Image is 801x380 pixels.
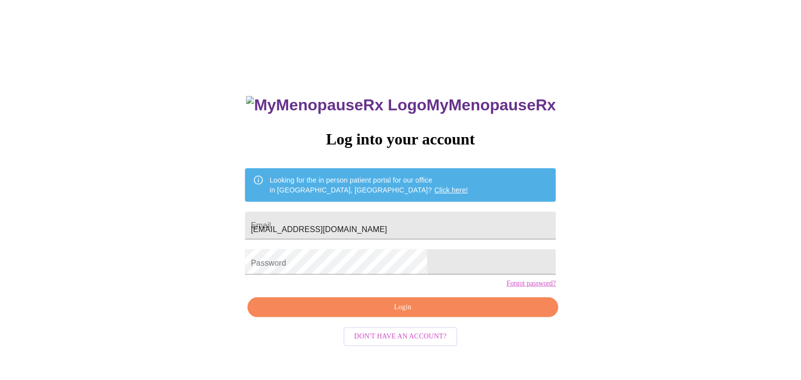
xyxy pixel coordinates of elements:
span: Don't have an account? [354,331,447,343]
img: MyMenopauseRx Logo [246,96,426,114]
h3: MyMenopauseRx [246,96,556,114]
button: Login [248,297,558,318]
a: Click here! [435,186,468,194]
span: Login [259,301,547,314]
a: Forgot password? [506,280,556,287]
h3: Log into your account [245,130,556,148]
div: Looking for the in person patient portal for our office in [GEOGRAPHIC_DATA], [GEOGRAPHIC_DATA]? [270,171,468,199]
button: Don't have an account? [344,327,458,346]
a: Don't have an account? [341,332,460,340]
